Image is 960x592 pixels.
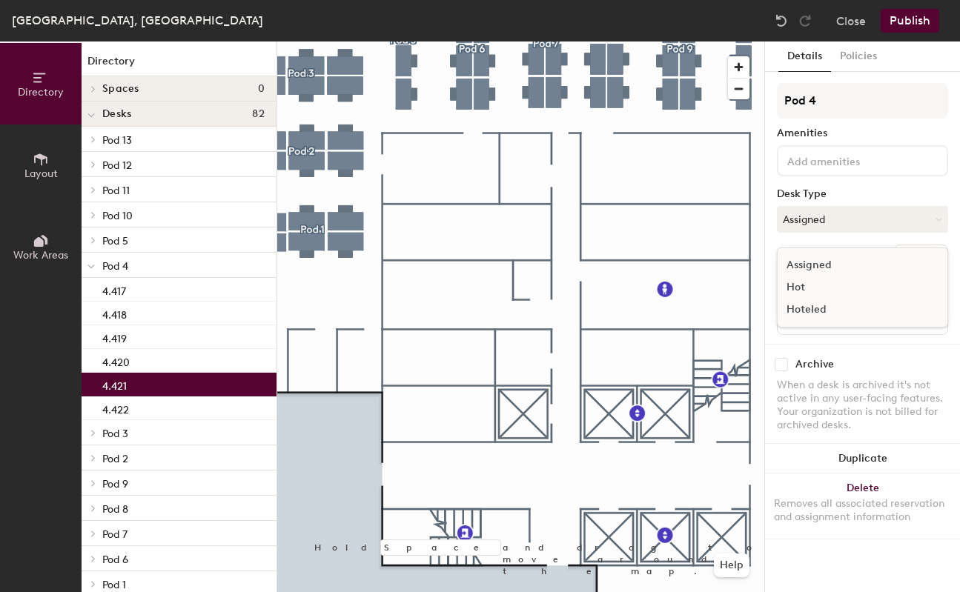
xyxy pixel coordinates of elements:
div: Removes all associated reservation and assignment information [774,497,951,524]
span: Pod 12 [102,159,132,172]
span: 82 [252,108,265,120]
button: Publish [881,9,939,33]
button: Details [778,41,831,72]
div: Archive [795,359,834,370]
img: Redo [798,13,812,28]
h1: Directory [82,53,277,76]
div: Hoteled [778,299,926,321]
span: Layout [24,167,58,180]
img: Undo [774,13,789,28]
div: Hot [778,276,926,299]
span: Pod 2 [102,453,128,465]
button: Ungroup [894,245,948,270]
span: Pod 10 [102,210,133,222]
span: Spaces [102,83,139,95]
span: Pod 13 [102,134,132,147]
span: Pod 1 [102,579,126,591]
p: 4.422 [102,399,129,416]
p: 4.421 [102,376,127,393]
span: Pod 11 [102,184,130,197]
span: Desks [102,108,131,120]
div: Desk Type [777,188,948,200]
button: Help [714,553,749,577]
button: DeleteRemoves all associated reservation and assignment information [765,473,960,539]
div: Assigned [778,254,926,276]
span: Pod 6 [102,553,128,566]
p: 4.418 [102,305,127,322]
span: Directory [18,86,64,99]
span: Pod 3 [102,428,128,440]
p: 4.417 [102,281,126,298]
span: Pod 9 [102,478,128,490]
div: When a desk is archived it's not active in any user-facing features. Your organization is not bil... [777,379,948,432]
span: Pod 5 [102,235,128,247]
p: 4.419 [102,328,127,345]
button: Duplicate [765,444,960,473]
button: Close [836,9,866,33]
button: Policies [831,41,886,72]
span: 0 [258,83,265,95]
div: Amenities [777,127,948,139]
span: Pod 7 [102,528,128,541]
input: Add amenities [784,151,918,169]
span: Work Areas [13,249,68,262]
span: Pod 4 [102,260,128,273]
div: [GEOGRAPHIC_DATA], [GEOGRAPHIC_DATA] [12,11,263,30]
button: Assigned [777,206,948,233]
span: Pod 8 [102,503,128,516]
p: 4.420 [102,352,130,369]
